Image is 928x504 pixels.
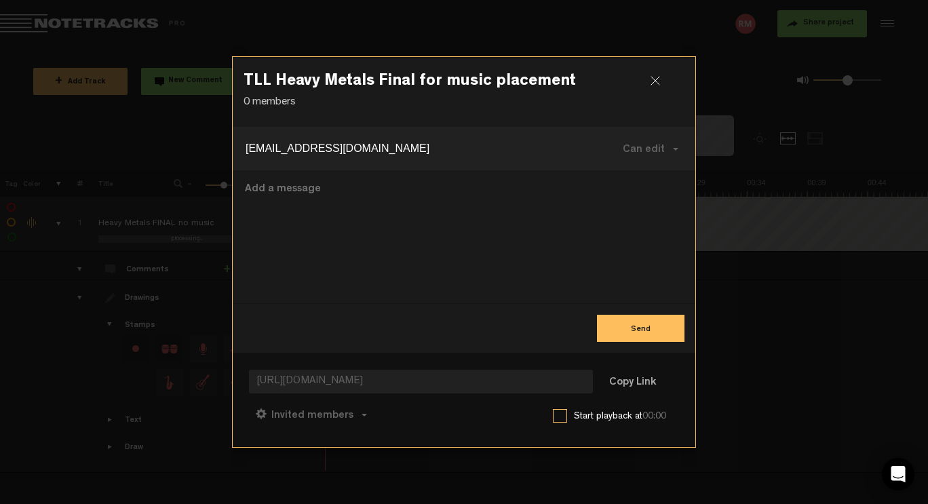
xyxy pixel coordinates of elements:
[249,398,374,431] button: Invited members
[623,144,665,155] span: Can edit
[574,410,679,423] label: Start playback at
[596,369,670,396] button: Copy Link
[609,132,692,165] button: Can edit
[271,410,353,421] span: Invited members
[249,370,593,393] span: [URL][DOMAIN_NAME]
[246,138,591,159] input: Enter an email
[597,315,684,342] button: Send
[882,458,914,490] div: Open Intercom Messenger
[642,412,666,421] span: 00:00
[244,73,684,95] h3: TLL Heavy Metals Final for music placement
[244,95,684,111] p: 0 members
